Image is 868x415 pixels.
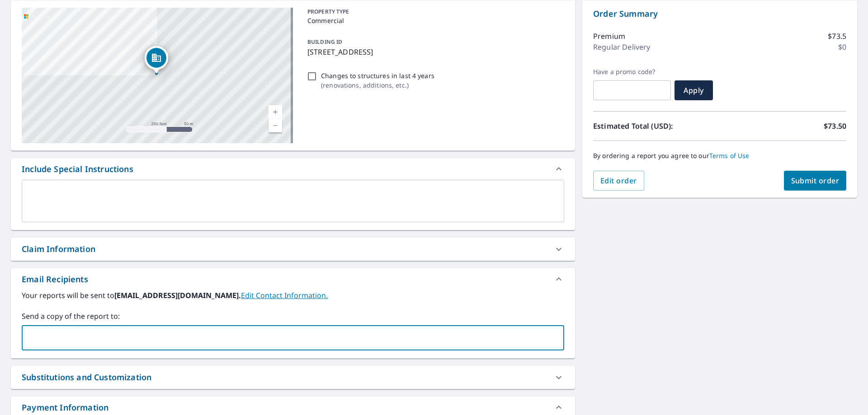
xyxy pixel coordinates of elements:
button: Edit order [593,171,644,191]
label: Your reports will be sent to [22,290,564,301]
div: Claim Information [22,243,95,255]
div: Include Special Instructions [11,158,575,180]
p: By ordering a report you agree to our [593,152,846,160]
div: Substitutions and Customization [11,366,575,389]
p: BUILDING ID [307,38,342,46]
label: Have a promo code? [593,68,671,76]
button: Apply [675,80,713,100]
p: ( renovations, additions, etc. ) [321,80,434,90]
div: Email Recipients [11,268,575,290]
p: Commercial [307,16,561,25]
p: Premium [593,31,625,42]
button: Submit order [784,171,847,191]
a: Current Level 17, Zoom Out [269,119,282,132]
label: Send a copy of the report to: [22,311,564,322]
a: Terms of Use [709,151,750,160]
p: [STREET_ADDRESS] [307,47,561,57]
p: $73.50 [824,121,846,131]
p: PROPERTY TYPE [307,8,561,16]
div: Payment Information [22,401,108,414]
span: Apply [682,85,706,95]
a: EditContactInfo [241,290,328,300]
span: Submit order [791,176,840,186]
p: $73.5 [828,31,846,42]
p: $0 [838,42,846,52]
span: Edit order [600,176,637,186]
div: Email Recipients [22,273,88,285]
p: Estimated Total (USD): [593,121,720,131]
a: Current Level 17, Zoom In [269,105,282,119]
p: Changes to structures in last 4 years [321,71,434,80]
b: [EMAIL_ADDRESS][DOMAIN_NAME]. [114,290,241,300]
div: Claim Information [11,238,575,261]
div: Substitutions and Customization [22,371,151,383]
p: Regular Delivery [593,42,650,52]
p: Order Summary [593,8,846,20]
div: Include Special Instructions [22,163,133,175]
div: Dropped pin, building 1, Commercial property, 5260 Aurora Rd Hartford, WI 53027 [145,46,168,74]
